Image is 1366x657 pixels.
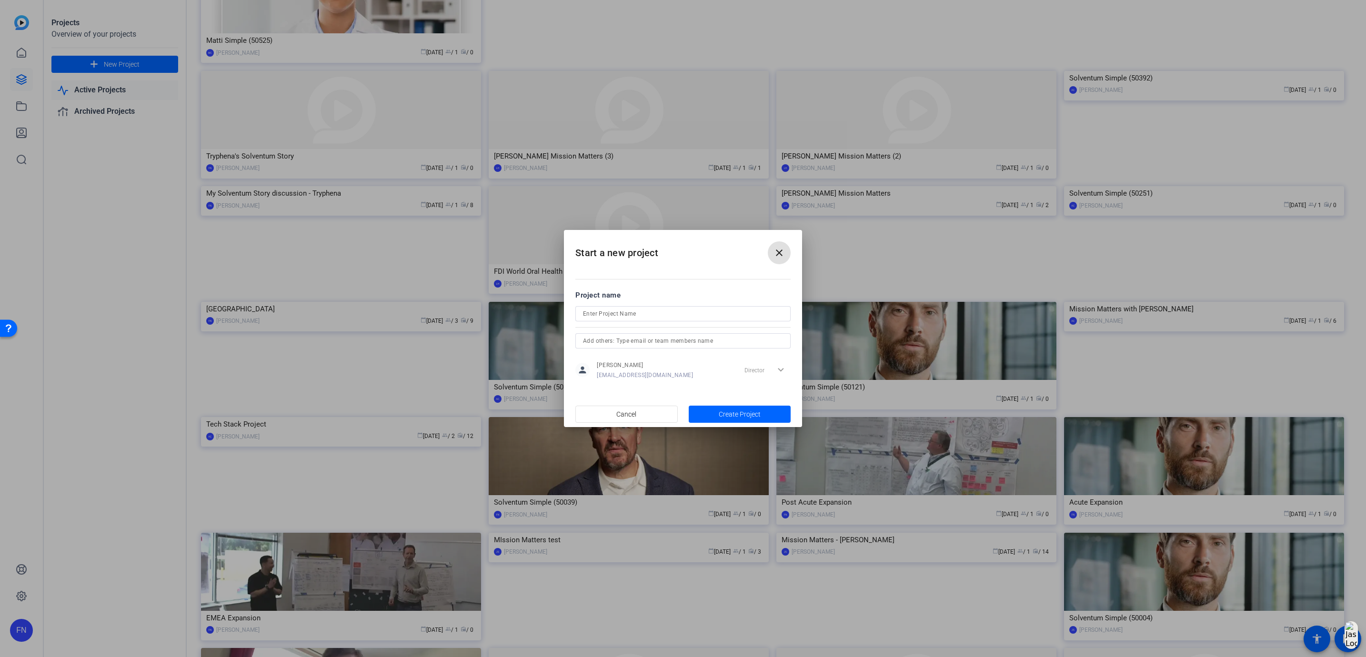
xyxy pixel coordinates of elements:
span: Create Project [719,409,761,419]
button: Cancel [575,406,678,423]
mat-icon: person [575,363,590,377]
span: [EMAIL_ADDRESS][DOMAIN_NAME] [597,371,693,379]
input: Enter Project Name [583,308,783,319]
span: Cancel [616,405,636,423]
div: Project name [575,290,791,300]
h2: Start a new project [564,230,802,269]
mat-icon: close [773,247,785,259]
button: Create Project [689,406,791,423]
span: [PERSON_NAME] [597,361,693,369]
input: Add others: Type email or team members name [583,335,783,347]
